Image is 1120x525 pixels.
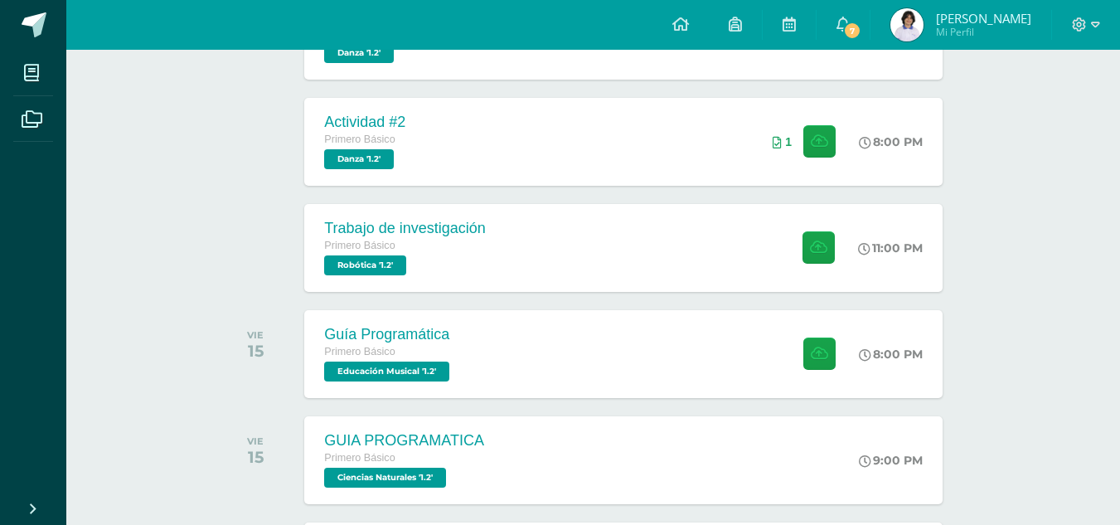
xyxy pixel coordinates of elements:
span: Primero Básico [324,134,395,145]
span: Primero Básico [324,452,395,464]
div: 8:00 PM [859,134,923,149]
div: Guía Programática [324,326,453,343]
span: Danza '1.2' [324,149,394,169]
span: Robótica '1.2' [324,255,406,275]
img: a5fef2e16108585c4a823a1acb3af389.png [890,8,924,41]
span: 7 [843,22,861,40]
div: VIE [247,329,264,341]
span: Danza '1.2' [324,43,394,63]
span: 1 [785,135,792,148]
div: Actividad #2 [324,114,405,131]
span: [PERSON_NAME] [936,10,1031,27]
span: Ciencias Naturales '1.2' [324,468,446,488]
span: Mi Perfil [936,25,1031,39]
span: Educación Musical '1.2' [324,362,449,382]
div: Trabajo de investigación [324,220,485,237]
div: Archivos entregados [773,135,792,148]
div: GUIA PROGRAMATICA [324,432,484,450]
span: Primero Básico [324,240,395,251]
span: Primero Básico [324,346,395,357]
div: 15 [247,341,264,361]
div: 15 [247,447,264,467]
div: 8:00 PM [859,347,923,362]
div: 11:00 PM [858,241,923,255]
div: 9:00 PM [859,453,923,468]
div: VIE [247,435,264,447]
